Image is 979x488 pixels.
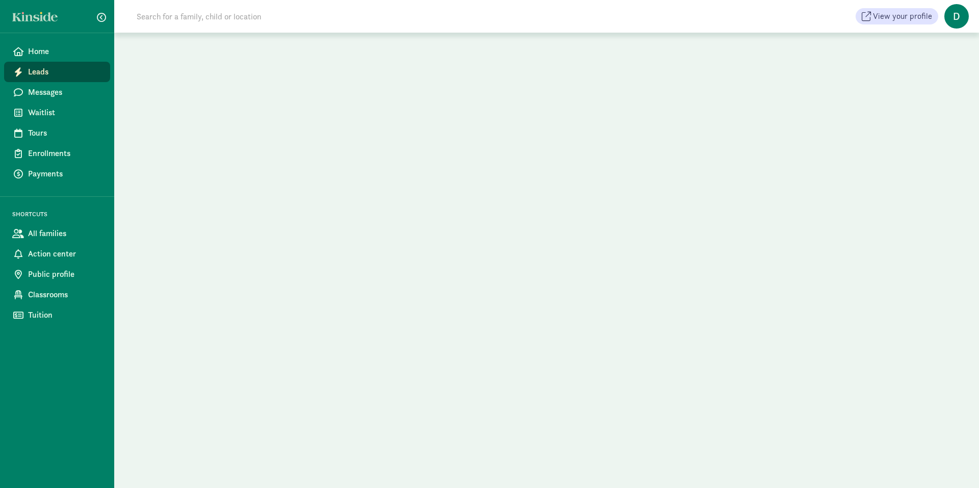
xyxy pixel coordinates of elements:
[4,164,110,184] a: Payments
[4,82,110,102] a: Messages
[4,62,110,82] a: Leads
[4,244,110,264] a: Action center
[928,439,979,488] iframe: Chat Widget
[28,248,102,260] span: Action center
[4,41,110,62] a: Home
[28,45,102,58] span: Home
[856,8,938,24] a: View your profile
[28,309,102,321] span: Tuition
[4,143,110,164] a: Enrollments
[944,4,969,29] span: D
[4,223,110,244] a: All families
[28,86,102,98] span: Messages
[28,289,102,301] span: Classrooms
[28,127,102,139] span: Tours
[4,285,110,305] a: Classrooms
[4,264,110,285] a: Public profile
[28,227,102,240] span: All families
[873,10,932,22] span: View your profile
[4,102,110,123] a: Waitlist
[131,6,417,27] input: Search for a family, child or location
[28,168,102,180] span: Payments
[4,305,110,325] a: Tuition
[28,66,102,78] span: Leads
[4,123,110,143] a: Tours
[28,268,102,280] span: Public profile
[28,147,102,160] span: Enrollments
[28,107,102,119] span: Waitlist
